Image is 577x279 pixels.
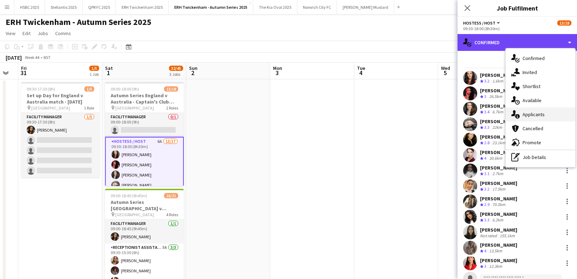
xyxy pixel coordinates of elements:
[44,55,51,60] div: BST
[166,212,178,217] span: 4 Roles
[169,0,253,14] button: ERH Twickenham - Autumn Series 2025
[480,72,517,78] div: [PERSON_NAME]
[441,65,450,71] span: Wed
[480,180,517,186] div: [PERSON_NAME]
[480,257,517,264] div: [PERSON_NAME]
[297,0,337,14] button: Norwich City FC
[115,105,154,111] span: [GEOGRAPHIC_DATA]
[83,0,116,14] button: QPR FC 2025
[169,72,183,77] div: 3 Jobs
[38,30,48,36] span: Jobs
[484,155,486,161] span: 4
[488,155,504,161] div: 30.6km
[169,66,183,71] span: 32/45
[45,0,83,14] button: Stellantis 2025
[491,78,505,84] div: 1.6km
[89,66,99,71] span: 1/5
[484,217,490,222] span: 3.3
[523,125,543,132] span: Cancelled
[440,69,450,77] span: 5
[463,20,501,26] button: Hostess / Host
[484,186,490,192] span: 3.2
[523,55,545,61] span: Confirmed
[115,212,154,217] span: [GEOGRAPHIC_DATA]
[105,199,184,212] h3: Autumn Series [GEOGRAPHIC_DATA] v Australia - Gate 1 ([GEOGRAPHIC_DATA]) - [DATE]
[491,202,507,208] div: 70.5km
[105,82,184,186] app-job-card: 09:00-18:00 (9h)13/18Autumn Series England v Australia - Captain's Club (North Stand) - [DATE] [G...
[480,233,498,238] div: Not rated
[480,134,517,140] div: [PERSON_NAME]
[484,140,490,145] span: 2.8
[14,0,45,14] button: HSBC 2025
[357,65,365,71] span: Tue
[3,29,18,38] a: View
[6,54,22,61] div: [DATE]
[111,193,147,198] span: 09:00-18:45 (9h45m)
[21,65,27,71] span: Fri
[484,78,490,84] span: 3.2
[506,150,575,164] div: Job Details
[55,30,71,36] span: Comms
[488,248,504,254] div: 13.5km
[491,109,505,115] div: 6.7km
[480,242,517,248] div: [PERSON_NAME]
[480,227,517,233] div: [PERSON_NAME]
[480,195,517,202] div: [PERSON_NAME]
[52,29,74,38] a: Comms
[189,65,197,71] span: Sun
[356,69,365,77] span: 4
[491,171,505,177] div: 2.7km
[23,55,41,60] span: Week 44
[488,264,504,270] div: 12.3km
[523,111,545,118] span: Applicants
[484,171,490,176] span: 3.1
[116,0,169,14] button: ERH Twickenham 2025
[253,0,297,14] button: The Kia Oval 2025
[484,125,490,130] span: 3.3
[491,217,505,223] div: 6.2km
[557,20,571,26] span: 13/18
[188,69,197,77] span: 2
[272,69,282,77] span: 3
[523,83,540,89] span: Shortlist
[488,94,504,100] div: 26.5km
[21,113,100,178] app-card-role: Facility Manager1/509:30-17:30 (8h)[PERSON_NAME]
[166,105,178,111] span: 2 Roles
[480,87,517,94] div: [PERSON_NAME]
[480,165,517,171] div: [PERSON_NAME]
[90,72,99,77] div: 1 Job
[484,109,490,114] span: 3.4
[20,69,27,77] span: 31
[273,65,282,71] span: Mon
[463,20,495,26] span: Hostess / Host
[105,65,113,71] span: Sat
[484,94,486,99] span: 3
[84,105,94,111] span: 1 Role
[523,139,541,146] span: Promote
[463,26,571,31] div: 09:30-18:00 (8h30m)
[480,211,517,217] div: [PERSON_NAME]
[105,113,184,137] app-card-role: Facility Manager0/109:00-18:00 (9h)
[35,29,51,38] a: Jobs
[491,186,507,192] div: 17.5km
[6,30,15,36] span: View
[458,4,577,13] h3: Job Fulfilment
[20,29,33,38] a: Edit
[498,233,516,238] div: 155.1km
[84,86,94,92] span: 1/5
[484,202,490,207] span: 2.9
[484,248,486,253] span: 4
[523,97,542,104] span: Available
[480,149,517,155] div: [PERSON_NAME]
[458,34,577,51] div: Confirmed
[31,105,70,111] span: [GEOGRAPHIC_DATA]
[21,92,100,105] h3: Set up Day for England v Australia match - [DATE]
[491,140,507,146] div: 23.1km
[164,86,178,92] span: 13/18
[21,82,100,178] div: 09:30-17:30 (8h)1/5Set up Day for England v Australia match - [DATE] [GEOGRAPHIC_DATA]1 RoleFacil...
[164,193,178,198] span: 16/21
[484,264,486,269] span: 3
[6,17,151,27] h1: ERH Twickenham - Autumn Series 2025
[480,103,517,109] div: [PERSON_NAME]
